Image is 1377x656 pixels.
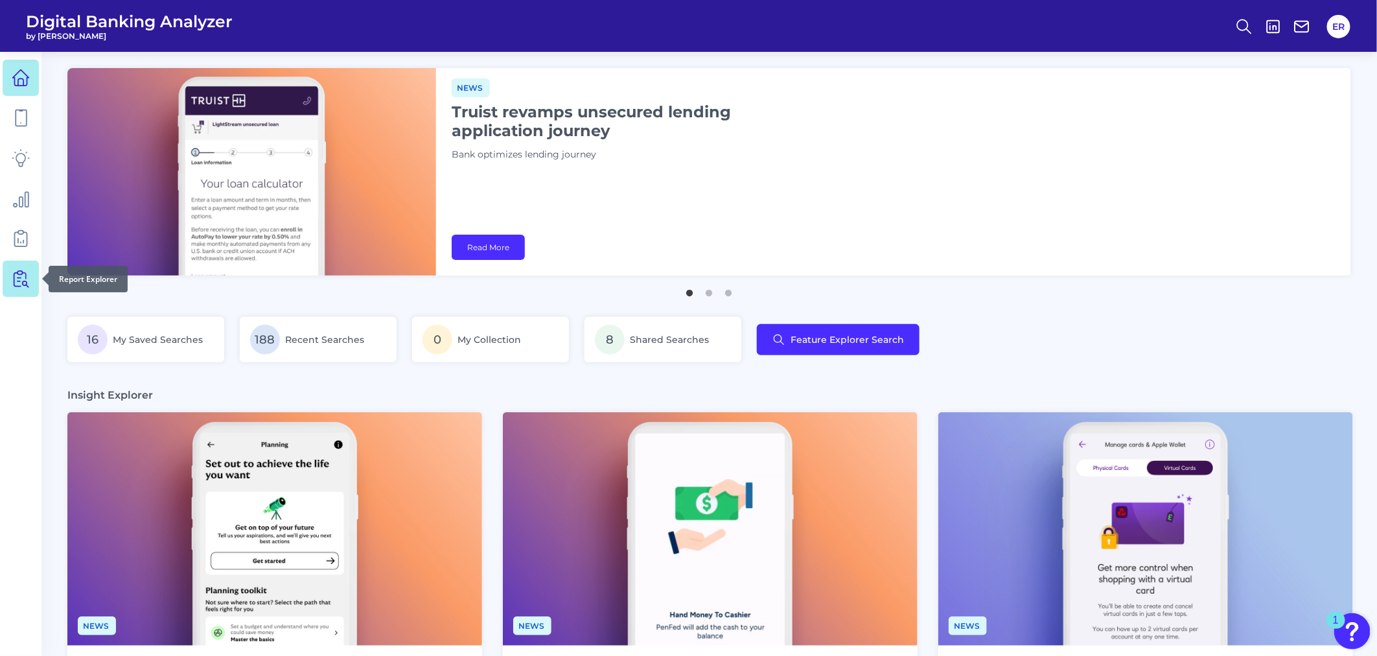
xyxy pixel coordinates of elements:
button: ER [1327,15,1350,38]
span: by [PERSON_NAME] [26,31,233,41]
a: 188Recent Searches [240,317,397,362]
a: News [513,619,551,631]
span: News [78,616,116,635]
img: Appdates - Phone (9).png [938,412,1353,646]
span: 8 [595,325,625,355]
a: News [452,81,490,93]
span: 0 [422,325,452,355]
span: 188 [250,325,280,355]
span: Feature Explorer Search [791,334,904,345]
h3: Insight Explorer [67,388,153,402]
p: Bank optimizes lending journey [452,148,776,162]
img: bannerImg [67,68,436,275]
button: 3 [723,283,735,296]
span: 16 [78,325,108,355]
h1: Truist revamps unsecured lending application journey [452,102,776,140]
button: Feature Explorer Search [757,324,920,355]
div: Report Explorer [49,266,128,292]
span: My Saved Searches [113,334,203,346]
a: Read More [452,235,525,260]
a: News [78,619,116,631]
a: News [949,619,987,631]
button: Open Resource Center, 1 new notification [1334,613,1371,650]
button: 2 [703,283,716,296]
a: 16My Saved Searches [67,317,224,362]
span: News [513,616,551,635]
button: 1 [684,283,697,296]
a: 0My Collection [412,317,569,362]
span: Recent Searches [285,334,364,346]
img: News - Phone.png [503,412,918,646]
span: Shared Searches [630,334,709,346]
span: Digital Banking Analyzer [26,12,233,31]
span: My Collection [457,334,521,346]
div: 1 [1333,620,1339,637]
img: News - Phone (4).png [67,412,482,646]
a: 8Shared Searches [584,317,741,362]
span: News [949,616,987,635]
span: News [452,78,490,97]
